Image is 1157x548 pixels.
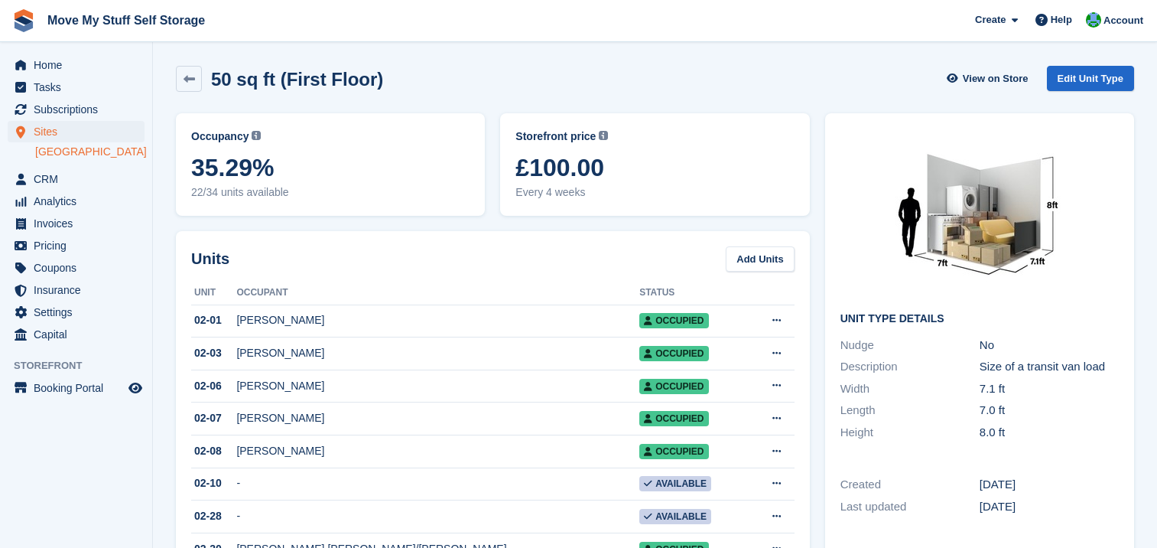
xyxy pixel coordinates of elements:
a: Edit Unit Type [1047,66,1134,91]
th: Unit [191,281,236,305]
h2: Unit Type details [840,313,1119,325]
img: Dan [1086,12,1101,28]
a: menu [8,235,145,256]
span: View on Store [963,71,1029,86]
a: menu [8,279,145,301]
a: menu [8,257,145,279]
h2: Units [191,247,229,270]
div: [PERSON_NAME] [236,312,639,328]
div: Nudge [840,337,980,354]
span: Occupied [639,346,708,361]
span: Insurance [34,279,125,301]
a: menu [8,54,145,76]
div: [DATE] [980,476,1119,494]
div: [DATE] [980,498,1119,516]
div: 02-01 [191,312,236,328]
span: Invoices [34,213,125,234]
span: Capital [34,324,125,345]
span: £100.00 [515,154,794,181]
a: menu [8,99,145,120]
img: icon-info-grey-7440780725fd019a000dd9b08b2336e03edf1995a4989e88bcd33f0948082b44.svg [599,131,608,140]
div: 02-03 [191,345,236,361]
td: - [236,501,639,533]
span: Occupied [639,444,708,459]
span: Occupied [639,411,708,426]
div: 02-07 [191,410,236,426]
a: [GEOGRAPHIC_DATA] [35,145,145,159]
div: 02-08 [191,443,236,459]
td: - [236,468,639,501]
span: Available [639,476,711,491]
div: [PERSON_NAME] [236,378,639,394]
span: Analytics [34,191,125,212]
span: Help [1051,12,1072,28]
span: Create [975,12,1006,28]
div: 02-10 [191,475,236,491]
img: icon-info-grey-7440780725fd019a000dd9b08b2336e03edf1995a4989e88bcd33f0948082b44.svg [252,131,261,140]
span: Available [639,509,711,524]
div: 02-28 [191,508,236,524]
span: Account [1103,13,1143,28]
span: Subscriptions [34,99,125,120]
th: Status [639,281,746,305]
div: Created [840,476,980,494]
span: Sites [34,121,125,142]
span: Storefront price [515,129,596,145]
div: Size of a transit van load [980,358,1119,376]
div: Description [840,358,980,376]
div: Width [840,380,980,398]
div: 7.1 ft [980,380,1119,398]
th: Occupant [236,281,639,305]
img: 50.jpg [865,129,1094,301]
span: 22/34 units available [191,184,470,201]
div: 02-06 [191,378,236,394]
span: Settings [34,302,125,323]
a: menu [8,324,145,345]
span: 35.29% [191,154,470,181]
div: [PERSON_NAME] [236,443,639,459]
a: menu [8,213,145,234]
span: Tasks [34,77,125,98]
span: Every 4 weeks [515,184,794,201]
span: CRM [34,168,125,190]
div: [PERSON_NAME] [236,345,639,361]
a: menu [8,121,145,142]
h2: 50 sq ft (First Floor) [211,69,383,90]
img: stora-icon-8386f47178a22dfd0bd8f6a31ec36ba5ce8667c1dd55bd0f319d3a0aa187defe.svg [12,9,35,32]
div: Last updated [840,498,980,516]
span: Home [34,54,125,76]
span: Occupied [639,379,708,394]
div: No [980,337,1119,354]
a: View on Store [945,66,1035,91]
div: Length [840,402,980,419]
div: [PERSON_NAME] [236,410,639,426]
a: menu [8,168,145,190]
span: Storefront [14,358,152,373]
a: Move My Stuff Self Storage [41,8,211,33]
a: menu [8,191,145,212]
div: 8.0 ft [980,424,1119,442]
a: Add Units [726,246,794,272]
span: Booking Portal [34,377,125,399]
span: Occupied [639,313,708,328]
div: Height [840,424,980,442]
a: menu [8,377,145,399]
span: Coupons [34,257,125,279]
a: Preview store [126,379,145,397]
a: menu [8,77,145,98]
span: Pricing [34,235,125,256]
a: menu [8,302,145,323]
div: 7.0 ft [980,402,1119,419]
span: Occupancy [191,129,249,145]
